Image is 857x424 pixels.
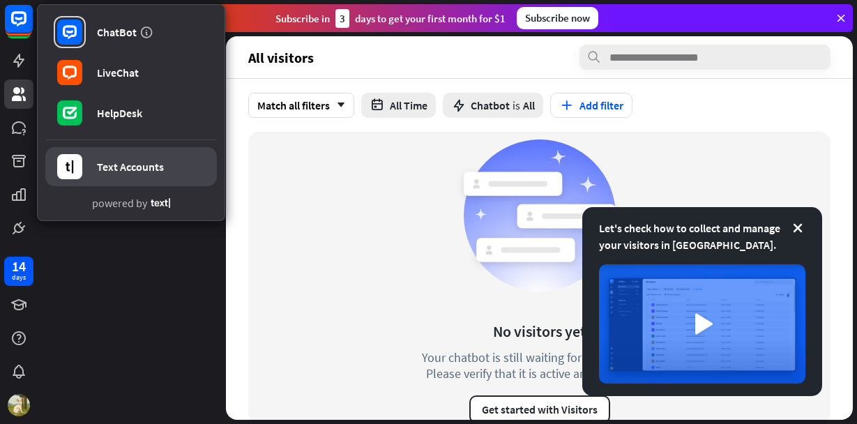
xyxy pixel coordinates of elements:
span: is [513,98,520,112]
button: Add filter [550,93,632,118]
div: Match all filters [248,93,354,118]
div: 3 [335,9,349,28]
div: Let's check how to collect and manage your visitors in [GEOGRAPHIC_DATA]. [599,220,805,253]
div: days [12,273,26,282]
div: No visitors yet [493,321,586,341]
i: arrow_down [330,101,345,109]
div: 14 [12,260,26,273]
img: image [599,264,805,384]
div: Subscribe now [517,7,598,29]
button: Open LiveChat chat widget [11,6,53,47]
div: Subscribe in days to get your first month for $1 [275,9,506,28]
span: All visitors [248,50,314,66]
a: 14 days [4,257,33,286]
div: Your chatbot is still waiting for its first visitor. Please verify that it is active and accessible. [397,349,683,381]
span: Chatbot [471,98,510,112]
button: Get started with Visitors [469,395,610,423]
button: All Time [361,93,436,118]
span: All [523,98,535,112]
